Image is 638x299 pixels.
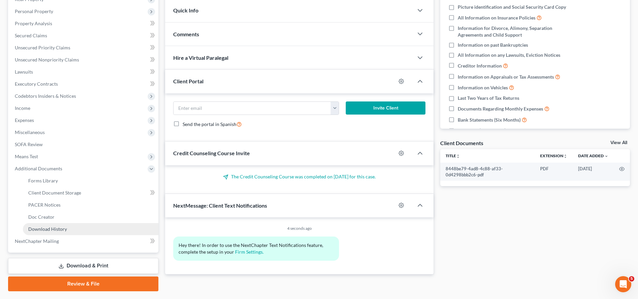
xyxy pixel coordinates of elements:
[15,238,59,244] span: NextChapter Mailing
[179,242,324,255] span: Hey there! In order to use the NextChapter Text Notifications feature, complete the setup in your
[535,163,573,181] td: PDF
[9,54,158,66] a: Unsecured Nonpriority Claims
[9,138,158,151] a: SOFA Review
[458,62,502,69] span: Creditor Information
[23,199,158,211] a: PACER Notices
[610,140,627,145] a: View All
[173,54,228,61] span: Hire a Virtual Paralegal
[15,45,70,50] span: Unsecured Priority Claims
[458,105,543,112] span: Documents Regarding Monthly Expenses
[28,226,67,232] span: Download History
[8,258,158,274] a: Download & Print
[15,33,47,38] span: Secured Claims
[173,78,203,84] span: Client Portal
[458,25,577,38] span: Information for Divorce, Alimony, Separation Agreements and Child Support
[8,276,158,291] a: Review & File
[458,74,554,80] span: Information on Appraisals or Tax Assessments
[615,276,631,292] iframe: Intercom live chat
[28,214,54,220] span: Doc Creator
[9,42,158,54] a: Unsecured Priority Claims
[173,173,425,180] p: The Credit Counseling Course was completed on [DATE] for this case.
[28,178,58,183] span: Forms Library
[23,223,158,235] a: Download History
[604,154,608,158] i: expand_more
[15,69,33,75] span: Lawsuits
[23,175,158,187] a: Forms Library
[629,276,634,282] span: 5
[235,249,264,255] a: Firm Settings.
[458,4,566,10] span: Picture identification and Social Security Card Copy
[174,102,331,115] input: Enter email
[458,84,508,91] span: Information on Vehicles
[173,150,250,156] span: Credit Counseling Course Invite
[173,7,198,13] span: Quick Info
[15,117,34,123] span: Expenses
[440,139,483,146] div: Client Documents
[15,8,53,14] span: Personal Property
[458,117,521,123] span: Bank Statements (Six Months)
[15,81,58,87] span: Executory Contracts
[15,93,76,99] span: Codebtors Insiders & Notices
[458,127,506,134] span: Pay Stubs (Six Months)
[23,187,158,199] a: Client Document Storage
[573,163,614,181] td: [DATE]
[458,52,560,58] span: All Information on any Lawsuits, Eviction Notices
[15,20,52,26] span: Property Analysis
[173,31,199,37] span: Comments
[9,78,158,90] a: Executory Contracts
[28,190,81,196] span: Client Document Storage
[346,101,425,115] button: Invite Client
[183,121,236,127] span: Send the portal in Spanish
[15,57,79,62] span: Unsecured Nonpriority Claims
[15,141,43,147] span: SOFA Review
[9,17,158,30] a: Property Analysis
[578,153,608,158] a: Date Added expand_more
[15,154,38,159] span: Means Test
[15,105,30,111] span: Income
[440,163,535,181] td: 8448be79-4ad8-4c88-af33-0d4298bbb2c6-pdf
[456,154,460,158] i: unfold_more
[173,225,425,231] div: 4 seconds ago
[563,154,567,158] i: unfold_more
[458,42,528,48] span: Information on past Bankruptcies
[9,30,158,42] a: Secured Claims
[446,153,460,158] a: Titleunfold_more
[9,235,158,247] a: NextChapter Mailing
[28,202,61,208] span: PACER Notices
[23,211,158,223] a: Doc Creator
[15,166,62,171] span: Additional Documents
[540,153,567,158] a: Extensionunfold_more
[458,95,519,101] span: Last Two Years of Tax Returns
[15,129,45,135] span: Miscellaneous
[458,14,535,21] span: All Information on Insurance Policies
[173,202,267,209] span: NextMessage: Client Text Notifications
[9,66,158,78] a: Lawsuits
